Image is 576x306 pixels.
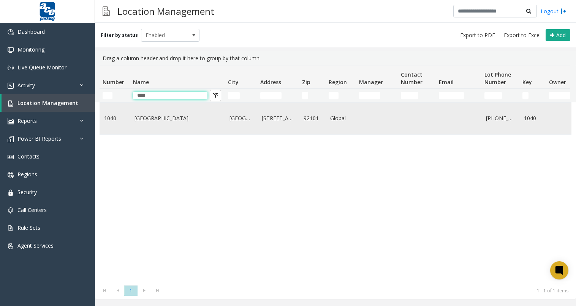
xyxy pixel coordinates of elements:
span: Dashboard [17,28,45,35]
span: Owner [549,78,566,86]
input: Zip Filter [302,92,308,99]
span: Address [260,78,281,86]
input: Region Filter [329,92,339,99]
a: Location Management [2,94,95,112]
img: 'icon' [8,47,14,53]
a: 1040 [524,114,541,122]
span: Monitoring [17,46,44,53]
img: logout [560,7,567,15]
a: [STREET_ADDRESS] [262,114,294,122]
input: Email Filter [439,92,464,99]
button: Export to PDF [457,30,498,41]
img: 'icon' [8,207,14,213]
span: Live Queue Monitor [17,64,66,71]
a: 92101 [304,114,321,122]
td: Contact Number Filter [398,89,436,102]
a: [GEOGRAPHIC_DATA] [229,114,253,122]
span: Lot Phone Number [484,71,511,86]
span: Zip [302,78,310,86]
img: 'icon' [8,243,14,249]
a: Global [330,114,351,122]
img: 'icon' [8,136,14,142]
span: Email [439,78,454,86]
span: Reports [17,117,37,124]
span: Contact Number [401,71,423,86]
img: 'icon' [8,190,14,196]
span: Agent Services [17,242,54,249]
span: Name [133,78,149,86]
a: [PHONE_NUMBER] [486,114,515,122]
div: Drag a column header and drop it here to group by that column [100,51,571,66]
span: Export to PDF [460,31,495,39]
input: Key Filter [522,92,529,99]
span: Export to Excel [504,31,541,39]
span: Region [329,78,347,86]
span: Rule Sets [17,224,40,231]
div: Data table [95,66,576,282]
input: Address Filter [260,92,282,99]
img: 'icon' [8,118,14,124]
button: Add [546,29,570,41]
span: Location Management [17,99,78,107]
img: 'icon' [8,83,14,89]
img: 'icon' [8,29,14,35]
td: Name Filter [130,89,225,102]
span: Power BI Reports [17,135,61,142]
img: 'icon' [8,65,14,71]
label: Filter by status [101,32,138,39]
td: Zip Filter [299,89,326,102]
img: pageIcon [103,2,110,20]
span: Manager [359,78,383,86]
kendo-pager-info: 1 - 1 of 1 items [169,287,568,294]
td: City Filter [225,89,257,102]
td: Manager Filter [356,89,398,102]
td: Number Filter [100,89,130,102]
img: 'icon' [8,172,14,178]
img: 'icon' [8,100,14,107]
td: Lot Phone Number Filter [481,89,519,102]
a: 1040 [104,114,125,122]
span: Page 1 [124,286,138,296]
input: Manager Filter [359,92,380,99]
input: Contact Number Filter [401,92,418,99]
input: City Filter [228,92,240,99]
span: Contacts [17,153,40,160]
td: Address Filter [257,89,299,102]
span: Key [522,78,532,86]
img: 'icon' [8,225,14,231]
span: Add [556,31,566,39]
span: City [228,78,239,86]
a: [GEOGRAPHIC_DATA] [135,114,220,122]
span: Activity [17,82,35,89]
td: Key Filter [519,89,546,102]
span: Enabled [141,29,188,41]
td: Region Filter [326,89,356,102]
button: Export to Excel [501,30,544,41]
input: Lot Phone Number Filter [484,92,502,99]
input: Name Filter [133,92,207,99]
span: Regions [17,171,37,178]
span: Security [17,188,37,196]
h3: Location Management [114,2,218,20]
span: Call Centers [17,206,47,213]
span: Number [103,78,124,86]
img: 'icon' [8,154,14,160]
td: Email Filter [436,89,481,102]
button: Clear [210,90,221,101]
a: Logout [541,7,567,15]
input: Number Filter [103,92,112,99]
